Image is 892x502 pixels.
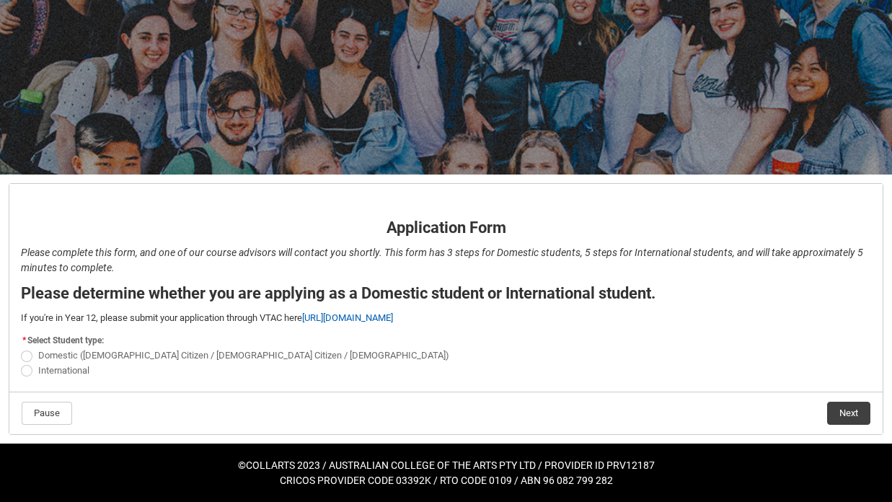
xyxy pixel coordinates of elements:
button: Pause [22,402,72,425]
span: Domestic ([DEMOGRAPHIC_DATA] Citizen / [DEMOGRAPHIC_DATA] Citizen / [DEMOGRAPHIC_DATA]) [38,350,449,361]
button: Next [827,402,870,425]
span: International [38,365,89,376]
article: REDU_Application_Form_for_Applicant flow [9,183,883,435]
strong: Please determine whether you are applying as a Domestic student or International student. [21,284,655,302]
strong: Application Form [387,219,506,237]
span: Select Student type: [27,335,104,345]
abbr: required [22,335,26,345]
p: If you're in Year 12, please submit your application through VTAC here [21,311,871,325]
strong: Application Form - Page 1 [21,194,156,208]
a: [URL][DOMAIN_NAME] [302,312,393,323]
em: Please complete this form, and one of our course advisors will contact you shortly. This form has... [21,247,863,273]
